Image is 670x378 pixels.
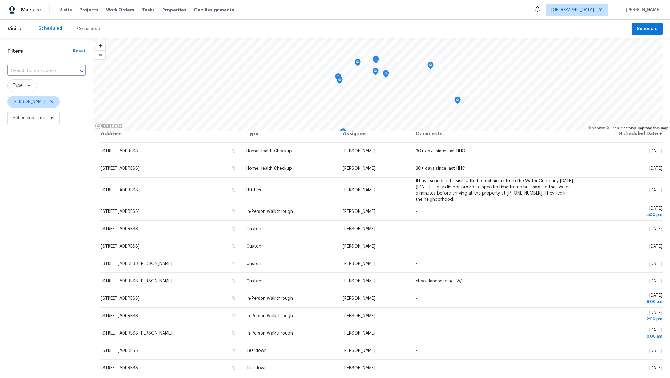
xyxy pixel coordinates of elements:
[343,149,375,153] span: [PERSON_NAME]
[373,56,379,65] div: Map marker
[411,125,579,142] th: Comments
[101,149,140,153] span: [STREET_ADDRESS]
[343,296,375,301] span: [PERSON_NAME]
[231,295,236,301] button: Copy Address
[584,311,662,322] span: [DATE]
[584,212,662,218] div: 4:00 pm
[343,262,375,266] span: [PERSON_NAME]
[416,149,465,153] span: 30+ days since last HHC
[551,7,594,13] span: [GEOGRAPHIC_DATA]
[584,293,662,305] span: [DATE]
[343,331,375,335] span: [PERSON_NAME]
[246,244,263,249] span: Custom
[101,279,172,283] span: [STREET_ADDRESS][PERSON_NAME]
[7,22,21,36] span: Visits
[340,128,346,138] div: Map marker
[584,333,662,340] div: 8:00 am
[101,366,140,370] span: [STREET_ADDRESS]
[162,7,186,13] span: Properties
[101,188,140,192] span: [STREET_ADDRESS]
[38,25,62,32] div: Scheduled
[194,7,234,13] span: Geo Assignments
[231,278,236,284] button: Copy Address
[142,8,155,12] span: Tasks
[231,348,236,353] button: Copy Address
[416,166,465,171] span: 30+ days since last HHC
[246,149,292,153] span: Home Health Checkup
[78,67,86,75] button: Open
[416,331,417,335] span: -
[416,244,417,249] span: -
[7,66,68,76] input: Search for an address...
[343,166,375,171] span: [PERSON_NAME]
[246,227,263,231] span: Custom
[21,7,42,13] span: Maestro
[231,365,236,371] button: Copy Address
[231,243,236,249] button: Copy Address
[584,299,662,305] div: 8:00 am
[101,209,140,214] span: [STREET_ADDRESS]
[231,330,236,336] button: Copy Address
[649,349,662,353] span: [DATE]
[416,349,417,353] span: -
[632,23,663,35] button: Schedule
[246,279,263,283] span: Custom
[588,126,605,130] a: Mapbox
[343,227,375,231] span: [PERSON_NAME]
[231,226,236,232] button: Copy Address
[355,59,361,68] div: Map marker
[231,261,236,266] button: Copy Address
[584,328,662,340] span: [DATE]
[246,262,263,266] span: Custom
[337,76,343,86] div: Map marker
[416,366,417,370] span: -
[246,366,267,370] span: Teardown
[416,209,417,214] span: -
[101,296,140,301] span: [STREET_ADDRESS]
[7,48,73,54] h1: Filters
[649,227,662,231] span: [DATE]
[373,68,379,77] div: Map marker
[106,7,134,13] span: Work Orders
[231,165,236,171] button: Copy Address
[101,349,140,353] span: [STREET_ADDRESS]
[101,331,172,335] span: [STREET_ADDRESS][PERSON_NAME]
[383,70,389,80] div: Map marker
[343,314,375,318] span: [PERSON_NAME]
[77,26,100,32] div: Completed
[343,366,375,370] span: [PERSON_NAME]
[13,99,45,105] span: [PERSON_NAME]
[95,122,122,129] a: Mapbox homepage
[101,166,140,171] span: [STREET_ADDRESS]
[606,126,636,130] a: OpenStreetMap
[638,126,668,130] a: Improve this map
[246,188,261,192] span: Utilities
[416,314,417,318] span: -
[343,279,375,283] span: [PERSON_NAME]
[100,125,241,142] th: Address
[649,188,662,192] span: [DATE]
[246,296,293,301] span: In-Person Walkthrough
[649,366,662,370] span: [DATE]
[637,25,658,33] span: Schedule
[584,316,662,322] div: 2:00 pm
[101,227,140,231] span: [STREET_ADDRESS]
[579,125,663,142] th: Scheduled Date ↑
[416,179,573,202] span: Il have scheduled a visit with the technician from the Water Company [DATE] ([DATE]). They did no...
[101,244,140,249] span: [STREET_ADDRESS]
[416,279,465,283] span: check landscaping, W/H
[13,115,45,121] span: Scheduled Date
[246,331,293,335] span: In-Person Walkthrough
[101,262,172,266] span: [STREET_ADDRESS][PERSON_NAME]
[231,209,236,214] button: Copy Address
[246,166,292,171] span: Home Health Checkup
[231,187,236,193] button: Copy Address
[416,262,417,266] span: -
[101,314,140,318] span: [STREET_ADDRESS]
[231,313,236,318] button: Copy Address
[343,244,375,249] span: [PERSON_NAME]
[13,83,23,89] span: Type
[59,7,72,13] span: Visits
[416,227,417,231] span: -
[343,209,375,214] span: [PERSON_NAME]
